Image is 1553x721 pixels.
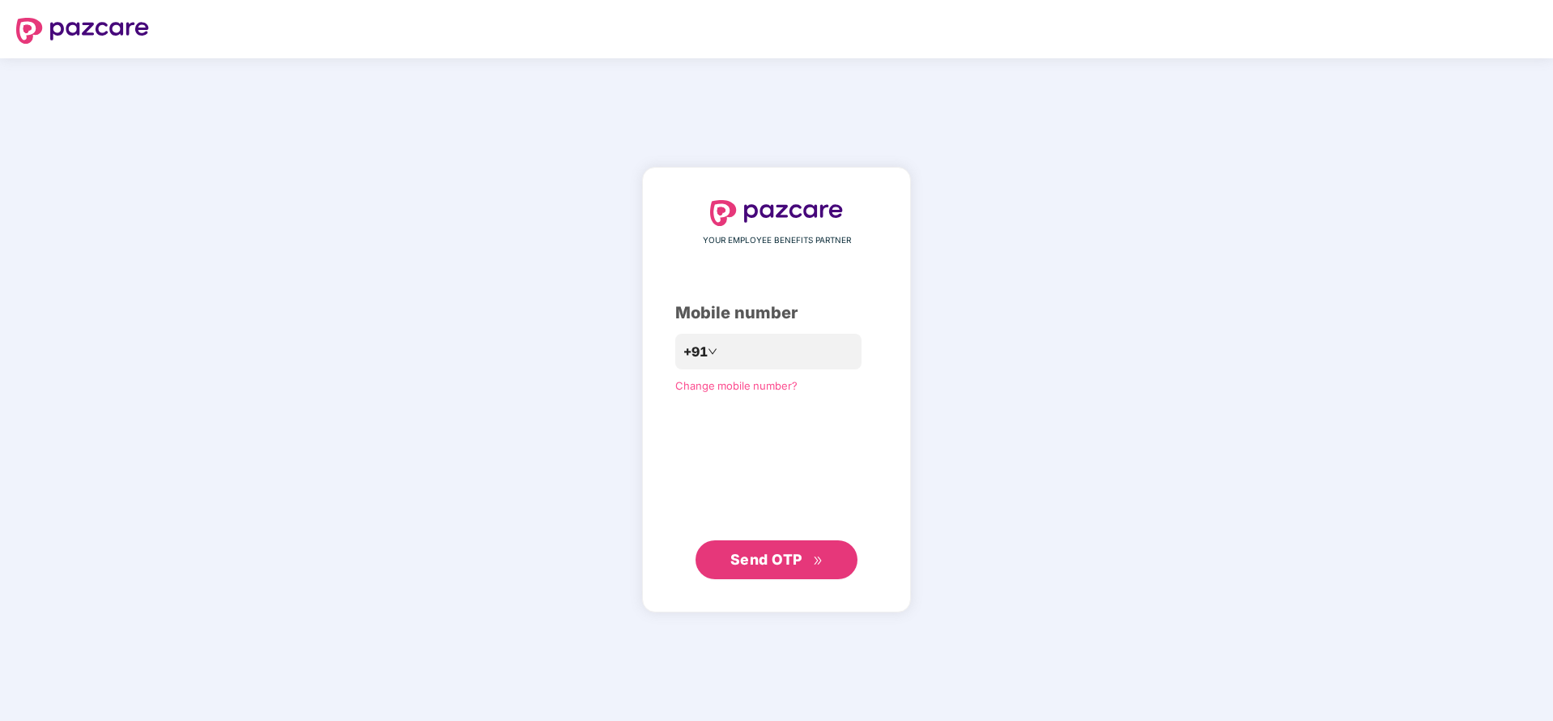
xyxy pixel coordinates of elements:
[710,200,843,226] img: logo
[675,301,878,326] div: Mobile number
[703,234,851,247] span: YOUR EMPLOYEE BENEFITS PARTNER
[683,342,708,362] span: +91
[16,18,149,44] img: logo
[675,379,798,392] a: Change mobile number?
[730,551,802,568] span: Send OTP
[813,556,823,566] span: double-right
[696,540,857,579] button: Send OTPdouble-right
[708,347,717,356] span: down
